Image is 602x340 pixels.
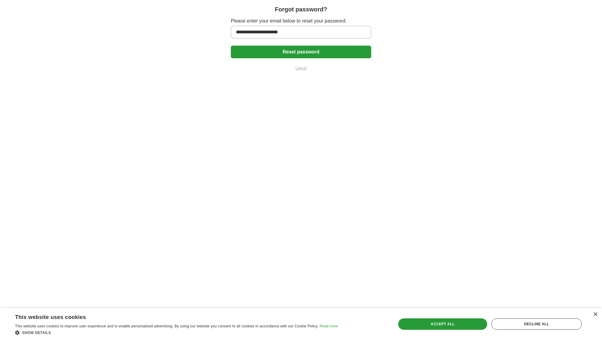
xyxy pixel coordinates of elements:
[398,318,487,330] div: Accept all
[275,5,327,14] h1: Forgot password?
[231,46,371,58] button: Reset password
[15,329,338,335] div: Show details
[231,17,371,25] label: Please enter your email below to reset your password:
[22,331,51,335] span: Show details
[231,65,371,71] a: Cancel
[593,312,597,317] div: Close
[15,324,319,328] span: This website uses cookies to improve user experience and to enable personalised advertising. By u...
[319,324,338,328] a: Read more, opens a new window
[15,312,323,321] div: This website uses cookies
[491,318,582,330] div: Decline all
